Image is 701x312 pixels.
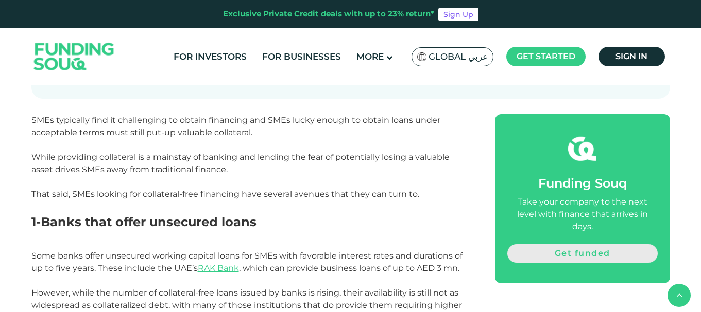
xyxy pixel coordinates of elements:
a: For Investors [171,48,249,65]
span: 1-Banks that offer unsecured loans [31,214,257,229]
span: More [356,51,384,62]
span: SMEs typically find it challenging to obtain financing and SMEs lucky enough to obtain loans unde... [31,115,450,199]
span: Sign in [615,51,647,61]
span: Global عربي [429,51,488,63]
a: Sign Up [438,8,478,21]
span: Get started [517,51,575,61]
button: back [668,284,691,307]
img: SA Flag [417,52,426,61]
a: Sign in [599,47,665,66]
a: For Businesses [260,48,344,65]
div: Take your company to the next level with finance that arrives in days. [507,196,658,233]
img: fsicon [568,135,596,163]
span: Funding Souq [538,176,627,191]
a: RAK Bank [198,263,239,273]
span: , which can provide business loans of up to AED 3 mn. [239,263,459,273]
img: Logo [24,31,125,83]
a: Get funded [507,244,658,263]
div: Exclusive Private Credit deals with up to 23% return* [223,8,434,20]
span: Some banks offer unsecured working capital loans for SMEs with favorable interest rates and durat... [31,251,463,273]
